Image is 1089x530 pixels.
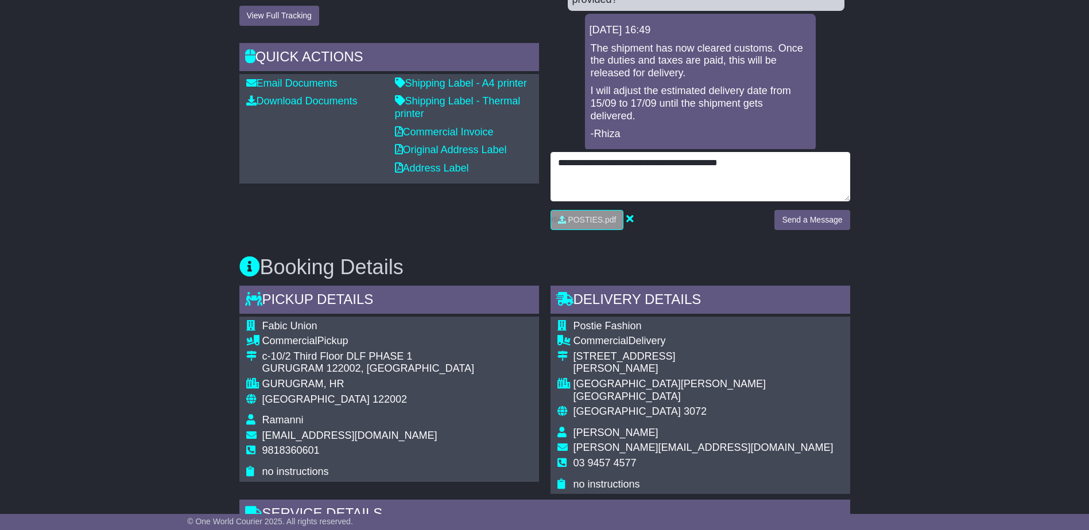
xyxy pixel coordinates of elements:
[573,378,843,403] div: [GEOGRAPHIC_DATA][PERSON_NAME][GEOGRAPHIC_DATA]
[262,363,474,375] div: GURUGRAM 122002, [GEOGRAPHIC_DATA]
[262,414,304,426] span: Ramanni
[573,457,637,469] span: 03 9457 4577
[262,466,329,477] span: no instructions
[262,320,317,332] span: Fabic Union
[573,442,834,453] span: [PERSON_NAME][EMAIL_ADDRESS][DOMAIN_NAME]
[573,427,658,438] span: [PERSON_NAME]
[395,144,507,155] a: Original Address Label
[246,95,358,107] a: Download Documents
[591,128,810,141] p: -Rhiza
[262,445,320,456] span: 9818360601
[395,77,527,89] a: Shipping Label - A4 printer
[395,95,521,119] a: Shipping Label - Thermal printer
[573,406,681,417] span: [GEOGRAPHIC_DATA]
[373,393,407,405] span: 122002
[591,85,810,122] p: I will adjust the estimated delivery date from 15/09 to 17/09 until the shipment gets delivered.
[573,320,642,332] span: Postie Fashion
[551,286,850,317] div: Delivery Details
[262,378,474,391] div: GURUGRAM, HR
[262,393,370,405] span: [GEOGRAPHIC_DATA]
[246,77,338,89] a: Email Documents
[239,256,850,279] h3: Booking Details
[239,286,539,317] div: Pickup Details
[239,6,319,26] button: View Full Tracking
[262,350,474,363] div: c-10/2 Third Floor DLF PHASE 1
[262,430,437,441] span: [EMAIL_ADDRESS][DOMAIN_NAME]
[573,363,843,375] div: [PERSON_NAME]
[395,126,494,138] a: Commercial Invoice
[573,335,843,348] div: Delivery
[591,42,810,80] p: The shipment has now cleared customs. Once the duties and taxes are paid, this will be released f...
[573,350,843,363] div: [STREET_ADDRESS]
[239,43,539,74] div: Quick Actions
[187,517,353,526] span: © One World Courier 2025. All rights reserved.
[395,162,469,174] a: Address Label
[573,335,629,346] span: Commercial
[262,335,317,346] span: Commercial
[774,210,850,230] button: Send a Message
[573,478,640,490] span: no instructions
[684,406,707,417] span: 3072
[262,335,474,348] div: Pickup
[590,24,811,37] div: [DATE] 16:49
